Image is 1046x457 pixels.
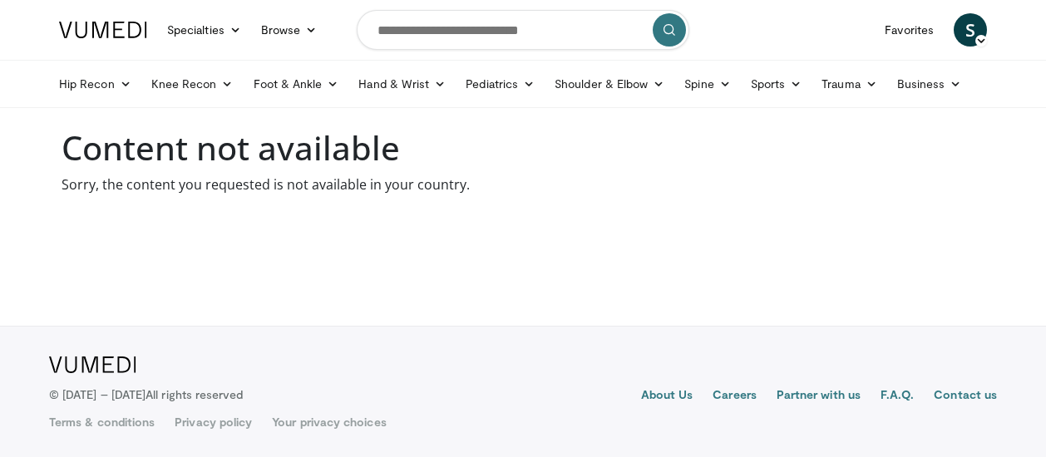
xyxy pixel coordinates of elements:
a: About Us [641,386,693,406]
a: Your privacy choices [272,414,386,430]
p: Sorry, the content you requested is not available in your country. [62,174,984,194]
a: Business [887,67,972,101]
p: © [DATE] – [DATE] [49,386,244,403]
a: Sports [741,67,812,101]
a: Careers [713,386,757,406]
a: Partner with us [777,386,861,406]
img: VuMedi Logo [59,22,147,38]
a: S [954,13,987,47]
a: Browse [251,13,328,47]
a: Trauma [812,67,887,101]
span: All rights reserved [146,387,243,401]
a: Terms & conditions [49,414,155,430]
a: Knee Recon [141,67,244,101]
a: Specialties [157,13,251,47]
a: Pediatrics [456,67,545,101]
a: Foot & Ankle [244,67,349,101]
a: Hip Recon [49,67,141,101]
a: Favorites [875,13,944,47]
a: Shoulder & Elbow [545,67,674,101]
input: Search topics, interventions [357,10,689,50]
img: VuMedi Logo [49,356,136,373]
a: Privacy policy [175,414,252,430]
a: Hand & Wrist [348,67,456,101]
h1: Content not available [62,128,984,168]
a: F.A.Q. [881,386,914,406]
a: Spine [674,67,740,101]
a: Contact us [934,386,997,406]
